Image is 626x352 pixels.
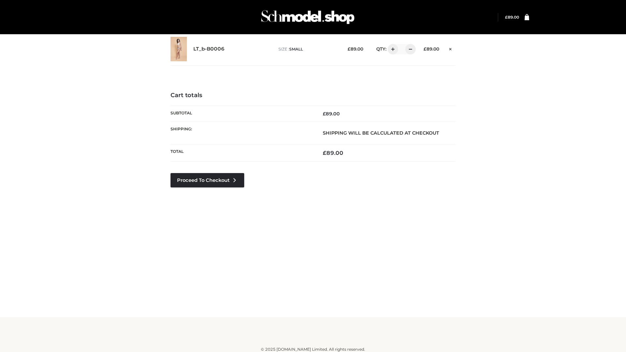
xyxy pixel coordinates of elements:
[424,46,426,51] span: £
[171,106,313,122] th: Subtotal
[446,44,455,52] a: Remove this item
[171,144,313,162] th: Total
[348,46,363,51] bdi: 89.00
[424,46,439,51] bdi: 89.00
[370,44,413,54] div: QTY:
[323,111,340,117] bdi: 89.00
[505,15,519,20] bdi: 89.00
[323,130,439,136] strong: Shipping will be calculated at checkout
[171,92,455,99] h4: Cart totals
[171,173,244,187] a: Proceed to Checkout
[323,150,326,156] span: £
[278,46,337,52] p: size :
[171,122,313,144] th: Shipping:
[323,111,326,117] span: £
[505,15,508,20] span: £
[289,47,303,51] span: SMALL
[348,46,350,51] span: £
[323,150,343,156] bdi: 89.00
[171,37,187,61] img: LT_b-B0006 - SMALL
[259,4,357,30] img: Schmodel Admin 964
[193,46,225,52] a: LT_b-B0006
[505,15,519,20] a: £89.00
